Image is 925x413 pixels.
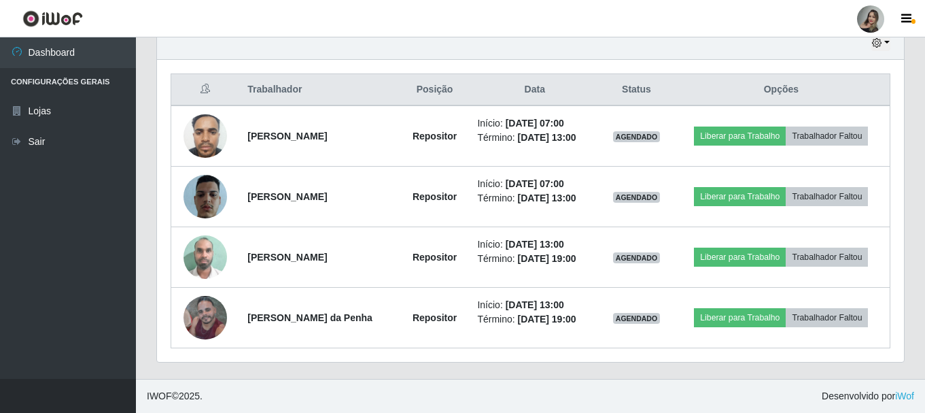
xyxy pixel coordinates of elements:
li: Início: [477,237,592,252]
a: iWof [895,391,914,401]
th: Opções [673,74,890,106]
button: Trabalhador Faltou [786,308,868,327]
time: [DATE] 13:00 [506,239,564,250]
span: AGENDADO [613,313,661,324]
button: Liberar para Trabalho [694,308,786,327]
span: AGENDADO [613,131,661,142]
li: Término: [477,191,592,205]
strong: Repositor [413,191,457,202]
span: IWOF [147,391,172,401]
span: AGENDADO [613,192,661,203]
button: Liberar para Trabalho [694,127,786,146]
strong: [PERSON_NAME] [247,131,327,142]
button: Trabalhador Faltou [786,187,868,206]
time: [DATE] 13:00 [518,132,576,143]
strong: [PERSON_NAME] [247,191,327,202]
time: [DATE] 07:00 [506,178,564,189]
time: [DATE] 19:00 [518,253,576,264]
li: Término: [477,131,592,145]
img: 1751466407656.jpeg [184,228,227,286]
th: Trabalhador [239,74,400,106]
li: Início: [477,177,592,191]
button: Trabalhador Faltou [786,248,868,267]
span: Desenvolvido por [822,389,914,403]
button: Liberar para Trabalho [694,248,786,267]
img: 1744377208057.jpeg [184,170,227,222]
strong: Repositor [413,131,457,142]
img: 1754916513392.jpeg [184,296,227,340]
img: 1735509810384.jpeg [184,107,227,165]
span: AGENDADO [613,252,661,263]
time: [DATE] 07:00 [506,118,564,129]
li: Início: [477,116,592,131]
th: Posição [400,74,470,106]
strong: [PERSON_NAME] [247,252,327,263]
li: Término: [477,312,592,327]
button: Liberar para Trabalho [694,187,786,206]
time: [DATE] 13:00 [518,193,576,203]
strong: [PERSON_NAME] da Penha [247,312,372,323]
time: [DATE] 19:00 [518,314,576,325]
button: Trabalhador Faltou [786,127,868,146]
time: [DATE] 13:00 [506,299,564,310]
li: Início: [477,298,592,312]
span: © 2025 . [147,389,203,403]
strong: Repositor [413,252,457,263]
th: Status [600,74,673,106]
th: Data [469,74,600,106]
li: Término: [477,252,592,266]
img: CoreUI Logo [22,10,83,27]
strong: Repositor [413,312,457,323]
